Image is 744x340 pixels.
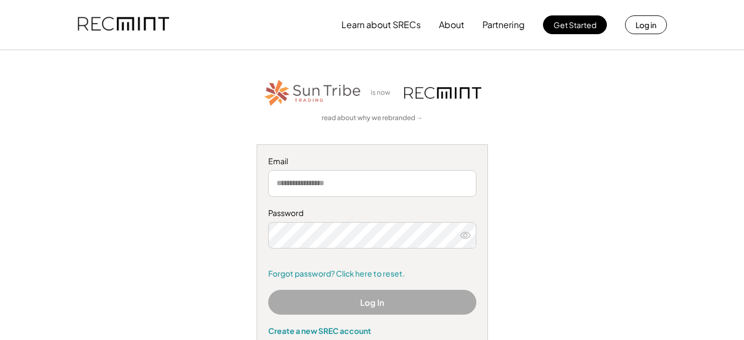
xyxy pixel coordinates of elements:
button: Learn about SRECs [341,14,421,36]
img: recmint-logotype%403x.png [404,87,481,99]
button: About [439,14,464,36]
img: STT_Horizontal_Logo%2B-%2BColor.png [263,78,362,108]
button: Partnering [482,14,525,36]
div: Create a new SREC account [268,326,476,336]
button: Log in [625,15,667,34]
button: Get Started [543,15,607,34]
div: Password [268,208,476,219]
button: Log In [268,290,476,315]
a: read about why we rebranded → [322,114,423,123]
div: Email [268,156,476,167]
div: is now [368,88,399,98]
a: Forgot password? Click here to reset. [268,268,476,279]
img: recmint-logotype%403x.png [78,6,169,44]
